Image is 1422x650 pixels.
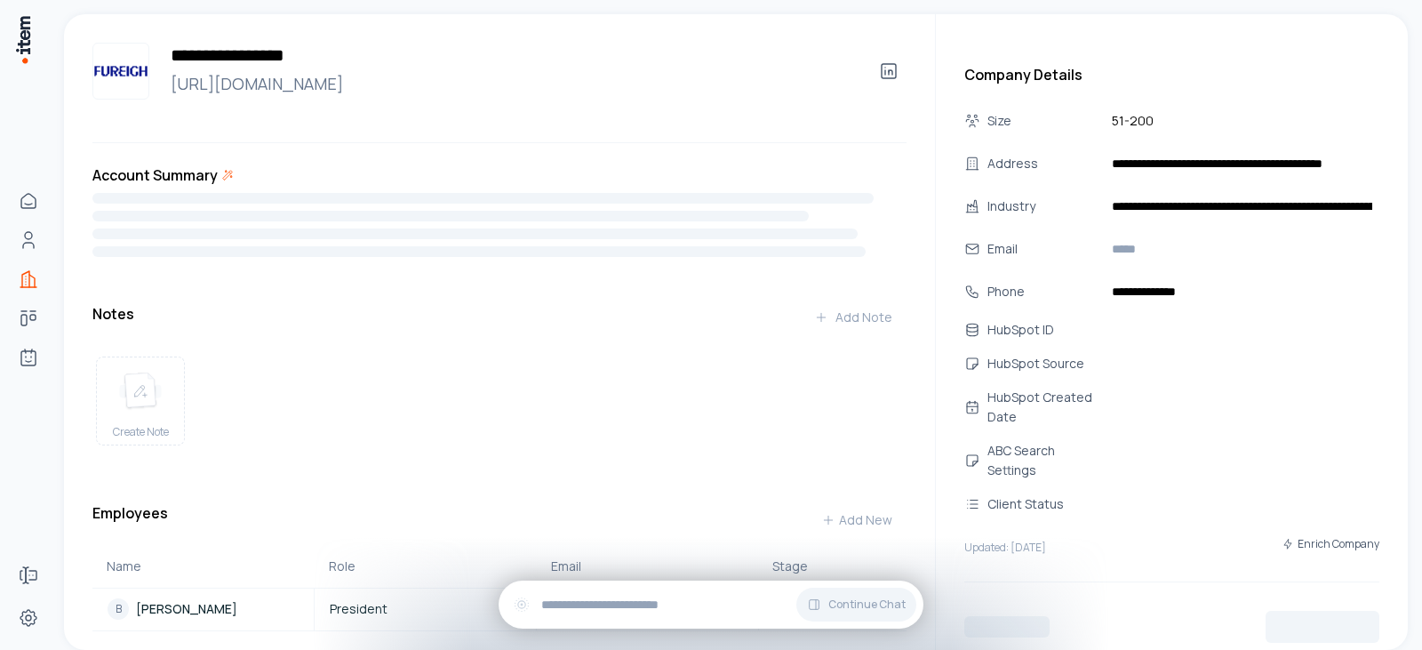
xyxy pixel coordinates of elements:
[92,303,134,325] h3: Notes
[92,43,149,100] img: Fureigh Electric
[1282,528,1379,560] button: Enrich Company
[330,600,387,618] span: President
[987,111,1101,131] div: Size
[987,388,1101,427] div: HubSpot Created Date
[11,340,46,375] a: Agents
[987,239,1101,259] div: Email
[164,71,857,96] a: [URL][DOMAIN_NAME]
[807,502,907,538] button: Add New
[796,588,916,622] button: Continue Chat
[499,581,923,629] div: Continue Chat
[92,165,218,186] h3: Account Summary
[11,301,46,336] a: Deals
[11,558,46,593] a: Forms
[987,154,1101,173] div: Address
[119,372,162,411] img: create note
[11,222,46,258] a: People
[987,282,1101,301] div: Phone
[96,357,185,445] button: create noteCreate Note
[92,502,168,538] h3: Employees
[136,600,237,618] p: [PERSON_NAME]
[11,183,46,219] a: Home
[329,558,523,575] div: Role
[987,320,1101,340] div: HubSpot ID
[14,14,32,65] img: Item Brain Logo
[964,541,1046,555] p: Updated: [DATE]
[987,354,1101,373] div: HubSpot Source
[316,600,535,618] a: President
[814,309,892,326] div: Add Note
[11,600,46,636] a: Settings
[113,425,169,439] span: Create Note
[800,300,907,335] button: Add Note
[828,598,906,612] span: Continue Chat
[987,197,1101,216] div: Industry
[93,598,313,620] a: B[PERSON_NAME]
[551,558,745,575] div: Email
[772,558,892,575] div: Stage
[11,261,46,297] a: Companies
[108,598,129,620] div: B
[964,64,1379,85] h3: Company Details
[987,441,1101,480] div: ABC Search Settings
[107,558,300,575] div: Name
[987,494,1101,514] div: Client Status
